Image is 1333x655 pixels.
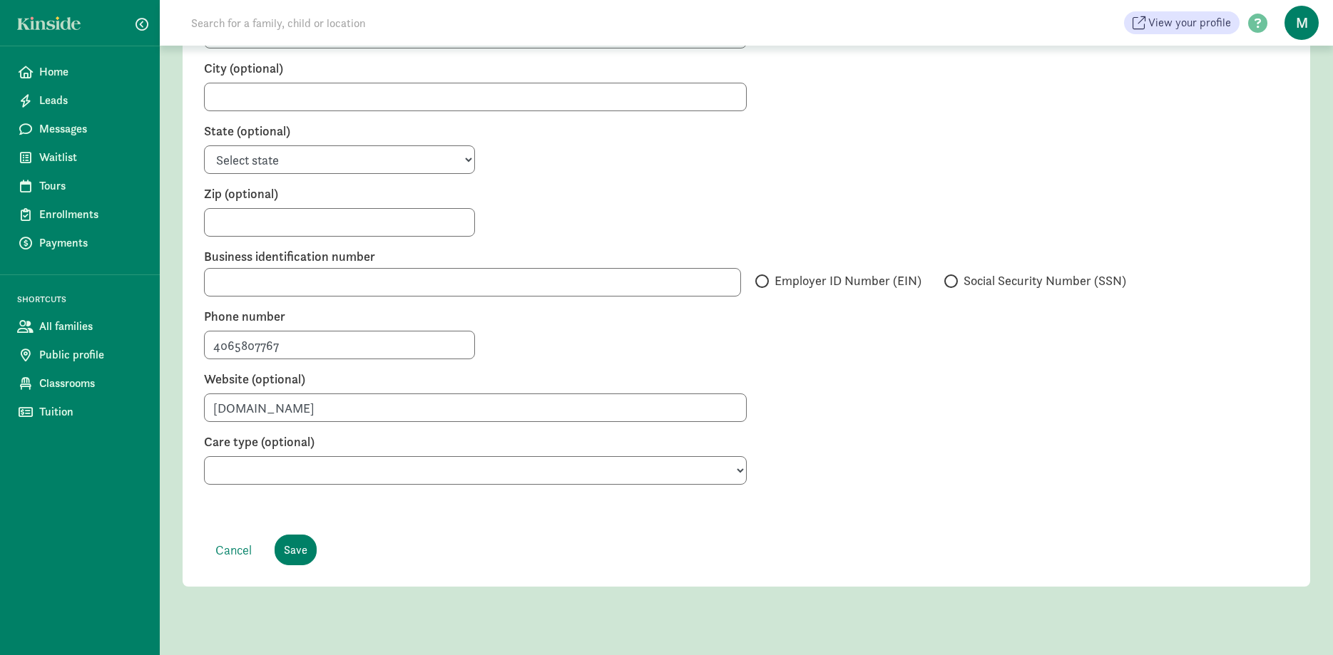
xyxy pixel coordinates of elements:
[6,86,154,115] a: Leads
[204,308,285,325] label: Phone number
[6,200,154,229] a: Enrollments
[275,535,317,565] input: Save
[1124,11,1240,34] a: View your profile
[6,143,154,172] a: Waitlist
[39,92,143,109] span: Leads
[204,535,263,565] a: Cancel
[204,268,741,296] input: Number must be exactly 9 characters long
[6,341,154,369] a: Public profile
[39,63,143,81] span: Home
[183,9,583,37] input: Search for a family, child or location
[39,403,143,421] span: Tuition
[204,123,290,140] label: State (optional)
[6,369,154,398] a: Classrooms
[6,58,154,86] a: Home
[775,272,921,289] div: Employer ID Number (EIN)
[39,234,143,252] span: Payments
[6,398,154,426] a: Tuition
[1148,14,1231,31] span: View your profile
[204,433,315,450] label: Care type (optional)
[6,229,154,257] a: Payments
[964,272,1126,289] div: Social Security Number (SSN)
[39,318,143,335] span: All families
[204,371,305,388] label: Website (optional)
[6,172,154,200] a: Tours
[39,149,143,166] span: Waitlist
[39,206,143,223] span: Enrollments
[204,185,278,202] label: Zip (optional)
[204,60,283,77] label: City (optional)
[1262,587,1333,655] iframe: Chat Widget
[39,346,143,363] span: Public profile
[39,375,143,392] span: Classrooms
[39,120,143,138] span: Messages
[204,393,747,422] input: Please enter a URL that starts with http:// or https://
[6,115,154,143] a: Messages
[1285,6,1319,40] span: M
[215,540,252,559] span: Cancel
[39,177,143,195] span: Tours
[204,248,1289,265] label: Business identification number
[6,312,154,341] a: All families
